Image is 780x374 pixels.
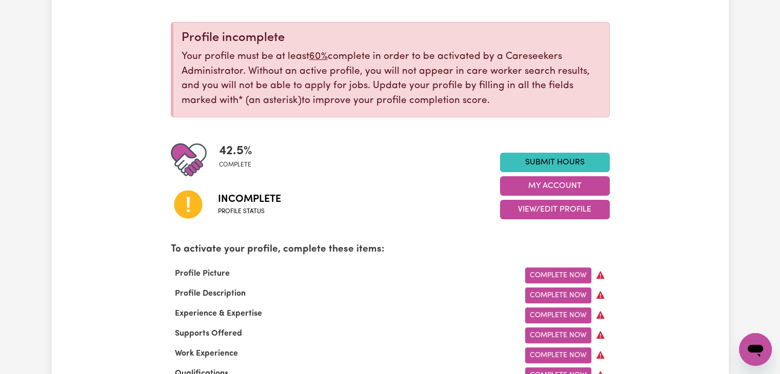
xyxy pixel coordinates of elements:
span: 42.5 % [219,142,252,160]
button: My Account [500,176,610,196]
a: Complete Now [525,327,591,343]
span: Profile Description [171,289,250,298]
a: Complete Now [525,267,591,283]
div: Profile incomplete [182,31,601,46]
button: View/Edit Profile [500,200,610,219]
u: 60% [309,52,328,61]
span: Experience & Expertise [171,309,266,318]
span: Profile Picture [171,269,234,278]
iframe: Button to launch messaging window [739,333,772,366]
div: Profile completeness: 42.5% [219,142,261,178]
span: Work Experience [171,349,242,358]
a: Complete Now [525,347,591,363]
span: Profile status [218,207,281,216]
span: complete [219,160,252,170]
p: To activate your profile, complete these items: [171,242,610,257]
span: Incomplete [218,192,281,207]
a: Complete Now [525,287,591,303]
span: Supports Offered [171,329,246,338]
p: Your profile must be at least complete in order to be activated by a Careseekers Administrator. W... [182,50,601,109]
a: Complete Now [525,307,591,323]
a: Submit Hours [500,153,610,172]
span: an asterisk [238,96,302,106]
